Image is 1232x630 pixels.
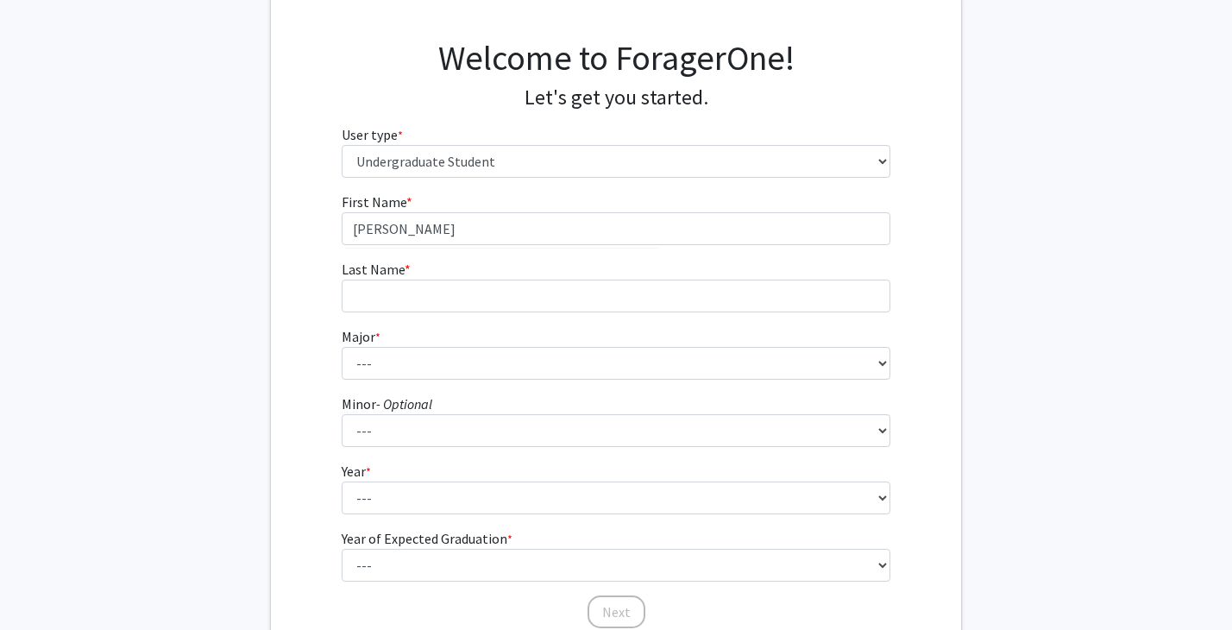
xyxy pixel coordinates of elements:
[342,37,891,79] h1: Welcome to ForagerOne!
[342,326,380,347] label: Major
[342,193,406,211] span: First Name
[342,528,512,549] label: Year of Expected Graduation
[342,124,403,145] label: User type
[588,595,645,628] button: Next
[342,394,432,414] label: Minor
[376,395,432,413] i: - Optional
[342,261,405,278] span: Last Name
[13,552,73,617] iframe: Chat
[342,85,891,110] h4: Let's get you started.
[342,461,371,482] label: Year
